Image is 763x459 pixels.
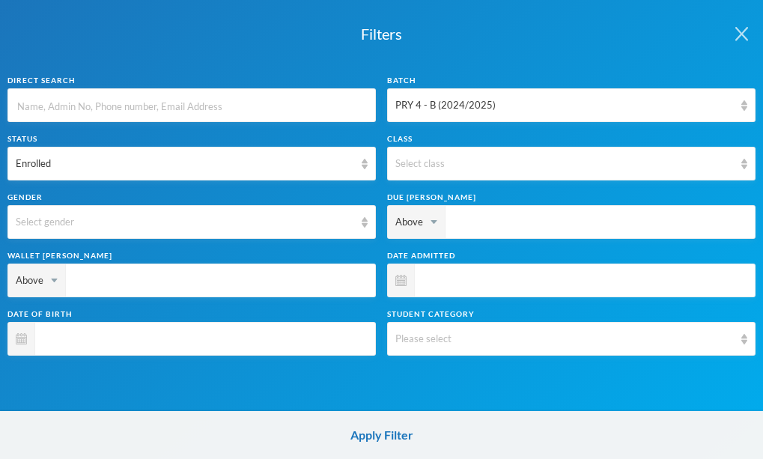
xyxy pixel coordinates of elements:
[16,215,354,230] div: Select gender
[387,133,756,145] div: Class
[735,27,748,41] img: close dialog
[7,250,376,261] div: Wallet [PERSON_NAME]
[16,89,368,123] input: Name, Admin No, Phone number, Email Address
[395,98,734,113] div: PRY 4 - B (2024/2025)
[7,133,376,145] div: Status
[387,308,756,320] div: Student Category
[395,332,452,344] span: Please select
[7,308,376,320] div: Date of Birth
[7,75,376,86] div: Direct Search
[7,192,376,203] div: Gender
[388,206,446,238] div: Above
[395,156,734,171] div: Select class
[8,264,66,297] div: Above
[16,156,354,171] div: Enrolled
[387,250,756,261] div: Date Admitted
[387,192,756,203] div: Due [PERSON_NAME]
[387,75,756,86] div: Batch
